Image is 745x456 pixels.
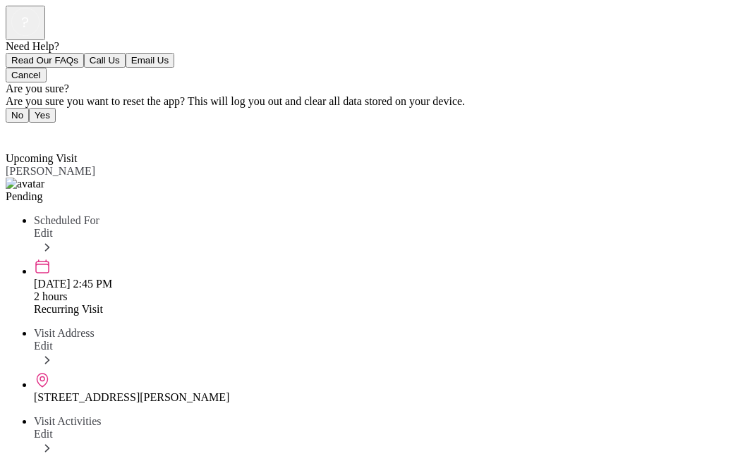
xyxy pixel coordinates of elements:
[14,127,37,139] span: Back
[34,290,739,303] div: 2 hours
[84,53,126,68] button: Call Us
[34,214,99,226] span: Scheduled For
[6,95,739,108] div: Are you sure you want to reset the app? This will log you out and clear all data stored on your d...
[34,415,101,427] span: Visit Activities
[6,53,84,68] button: Read Our FAQs
[6,82,739,95] div: Are you sure?
[34,227,53,239] span: Edit
[34,303,739,316] div: Recurring Visit
[34,278,739,290] div: [DATE] 2:45 PM
[29,108,56,123] button: Yes
[6,190,739,203] div: Pending
[6,40,739,53] div: Need Help?
[6,165,95,177] span: [PERSON_NAME]
[34,428,53,440] span: Edit
[34,391,739,404] div: [STREET_ADDRESS][PERSON_NAME]
[6,178,44,190] img: avatar
[6,68,47,82] button: Cancel
[34,327,95,339] span: Visit Address
[6,152,77,164] span: Upcoming Visit
[34,340,53,352] span: Edit
[6,127,37,139] a: Back
[6,108,29,123] button: No
[126,53,174,68] button: Email Us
